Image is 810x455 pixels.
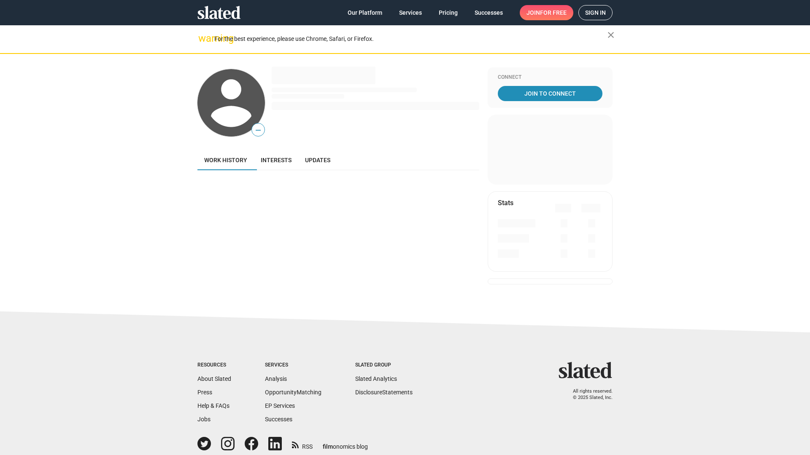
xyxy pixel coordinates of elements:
a: Slated Analytics [355,375,397,382]
a: Join To Connect [498,86,602,101]
a: Sign in [578,5,613,20]
a: Pricing [432,5,464,20]
a: Updates [298,150,337,170]
a: Analysis [265,375,287,382]
div: Services [265,362,321,369]
div: Resources [197,362,231,369]
a: filmonomics blog [323,436,368,451]
a: Press [197,389,212,396]
span: Our Platform [348,5,382,20]
a: DisclosureStatements [355,389,413,396]
a: RSS [292,438,313,451]
div: For the best experience, please use Chrome, Safari, or Firefox. [214,33,607,45]
span: for free [540,5,567,20]
a: Successes [265,416,292,423]
a: OpportunityMatching [265,389,321,396]
a: Successes [468,5,510,20]
mat-icon: warning [198,33,208,43]
a: Joinfor free [520,5,573,20]
span: Updates [305,157,330,163]
span: Successes [475,5,503,20]
a: About Slated [197,375,231,382]
a: Jobs [197,416,211,423]
a: Our Platform [341,5,389,20]
span: Join To Connect [499,86,601,101]
span: Services [399,5,422,20]
div: Connect [498,74,602,81]
a: Services [392,5,429,20]
div: Slated Group [355,362,413,369]
span: Work history [204,157,247,163]
span: Join [526,5,567,20]
mat-icon: close [606,30,616,40]
a: Help & FAQs [197,402,229,409]
p: All rights reserved. © 2025 Slated, Inc. [564,388,613,401]
span: Sign in [585,5,606,20]
span: — [252,125,265,136]
span: film [323,443,333,450]
a: Interests [254,150,298,170]
mat-card-title: Stats [498,198,513,207]
span: Interests [261,157,292,163]
a: Work history [197,150,254,170]
a: EP Services [265,402,295,409]
span: Pricing [439,5,458,20]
